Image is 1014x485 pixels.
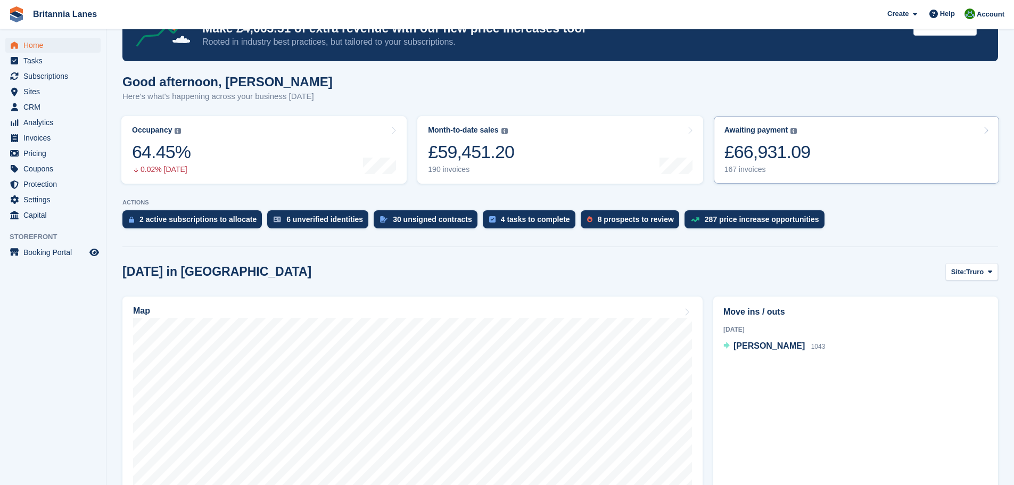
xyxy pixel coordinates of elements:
[23,146,87,161] span: Pricing
[483,210,581,234] a: 4 tasks to complete
[724,126,788,135] div: Awaiting payment
[5,53,101,68] a: menu
[501,215,570,224] div: 4 tasks to complete
[951,267,966,277] span: Site:
[139,215,257,224] div: 2 active subscriptions to allocate
[691,217,699,222] img: price_increase_opportunities-93ffe204e8149a01c8c9dc8f82e8f89637d9d84a8eef4429ea346261dce0b2c0.svg
[122,75,333,89] h1: Good afternoon, [PERSON_NAME]
[723,325,988,334] div: [DATE]
[966,267,984,277] span: Truro
[501,128,508,134] img: icon-info-grey-7440780725fd019a000dd9b08b2336e03edf1995a4989e88bcd33f0948082b44.svg
[5,130,101,145] a: menu
[977,9,1004,20] span: Account
[267,210,374,234] a: 6 unverified identities
[29,5,101,23] a: Britannia Lanes
[132,141,191,163] div: 64.45%
[5,100,101,114] a: menu
[714,116,999,184] a: Awaiting payment £66,931.09 167 invoices
[175,128,181,134] img: icon-info-grey-7440780725fd019a000dd9b08b2336e03edf1995a4989e88bcd33f0948082b44.svg
[723,306,988,318] h2: Move ins / outs
[428,126,498,135] div: Month-to-date sales
[23,100,87,114] span: CRM
[5,84,101,99] a: menu
[417,116,703,184] a: Month-to-date sales £59,451.20 190 invoices
[5,177,101,192] a: menu
[5,161,101,176] a: menu
[489,216,496,223] img: task-75834270c22a3079a89374b754ae025e5fb1db73e45f91037f5363f120a921f8.svg
[587,216,592,223] img: prospect-51fa495bee0391a8d652442698ab0144808aea92771e9ea1ae160a38d050c398.svg
[10,232,106,242] span: Storefront
[23,69,87,84] span: Subscriptions
[202,36,905,48] p: Rooted in industry best practices, but tailored to your subscriptions.
[723,340,825,354] a: [PERSON_NAME] 1043
[5,69,101,84] a: menu
[724,141,811,163] div: £66,931.09
[887,9,909,19] span: Create
[380,216,388,223] img: contract_signature_icon-13c848040528278c33f63329250d36e43548de30e8caae1d1a13099fd9432cc5.svg
[23,115,87,130] span: Analytics
[685,210,830,234] a: 287 price increase opportunities
[724,165,811,174] div: 167 invoices
[286,215,363,224] div: 6 unverified identities
[122,265,311,279] h2: [DATE] in [GEOGRAPHIC_DATA]
[964,9,975,19] img: Matt Lane
[598,215,674,224] div: 8 prospects to review
[428,141,514,163] div: £59,451.20
[121,116,407,184] a: Occupancy 64.45% 0.02% [DATE]
[940,9,955,19] span: Help
[733,341,805,350] span: [PERSON_NAME]
[23,177,87,192] span: Protection
[23,38,87,53] span: Home
[122,91,333,103] p: Here's what's happening across your business [DATE]
[581,210,685,234] a: 8 prospects to review
[88,246,101,259] a: Preview store
[790,128,797,134] img: icon-info-grey-7440780725fd019a000dd9b08b2336e03edf1995a4989e88bcd33f0948082b44.svg
[132,126,172,135] div: Occupancy
[23,208,87,223] span: Capital
[23,192,87,207] span: Settings
[122,210,267,234] a: 2 active subscriptions to allocate
[23,84,87,99] span: Sites
[23,161,87,176] span: Coupons
[5,245,101,260] a: menu
[122,199,998,206] p: ACTIONS
[428,165,514,174] div: 190 invoices
[129,216,134,223] img: active_subscription_to_allocate_icon-d502201f5373d7db506a760aba3b589e785aa758c864c3986d89f69b8ff3...
[374,210,483,234] a: 30 unsigned contracts
[9,6,24,22] img: stora-icon-8386f47178a22dfd0bd8f6a31ec36ba5ce8667c1dd55bd0f319d3a0aa187defe.svg
[393,215,472,224] div: 30 unsigned contracts
[274,216,281,223] img: verify_identity-adf6edd0f0f0b5bbfe63781bf79b02c33cf7c696d77639b501bdc392416b5a36.svg
[705,215,819,224] div: 287 price increase opportunities
[945,263,998,281] button: Site: Truro
[5,146,101,161] a: menu
[133,306,150,316] h2: Map
[5,192,101,207] a: menu
[5,208,101,223] a: menu
[23,130,87,145] span: Invoices
[23,53,87,68] span: Tasks
[5,115,101,130] a: menu
[132,165,191,174] div: 0.02% [DATE]
[5,38,101,53] a: menu
[811,343,826,350] span: 1043
[23,245,87,260] span: Booking Portal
